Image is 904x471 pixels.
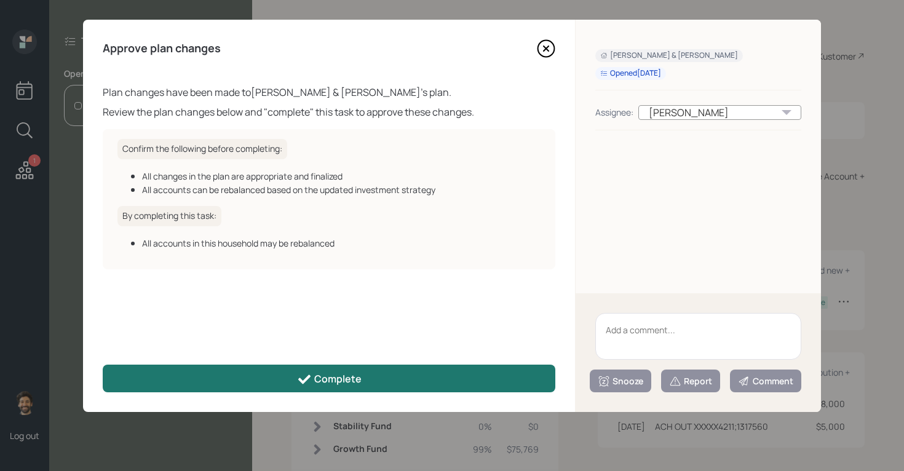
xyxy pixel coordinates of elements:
[600,50,738,61] div: [PERSON_NAME] & [PERSON_NAME]
[142,237,541,250] div: All accounts in this household may be rebalanced
[142,183,541,196] div: All accounts can be rebalanced based on the updated investment strategy
[117,139,287,159] h6: Confirm the following before completing:
[638,105,801,120] div: [PERSON_NAME]
[103,85,555,100] div: Plan changes have been made to [PERSON_NAME] & [PERSON_NAME] 's plan.
[103,365,555,392] button: Complete
[590,370,651,392] button: Snooze
[142,170,541,183] div: All changes in the plan are appropriate and finalized
[117,206,221,226] h6: By completing this task:
[661,370,720,392] button: Report
[595,106,633,119] div: Assignee:
[669,375,712,387] div: Report
[598,375,643,387] div: Snooze
[103,105,555,119] div: Review the plan changes below and "complete" this task to approve these changes.
[730,370,801,392] button: Comment
[738,375,793,387] div: Comment
[600,68,661,79] div: Opened [DATE]
[103,42,221,55] h4: Approve plan changes
[297,372,362,387] div: Complete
